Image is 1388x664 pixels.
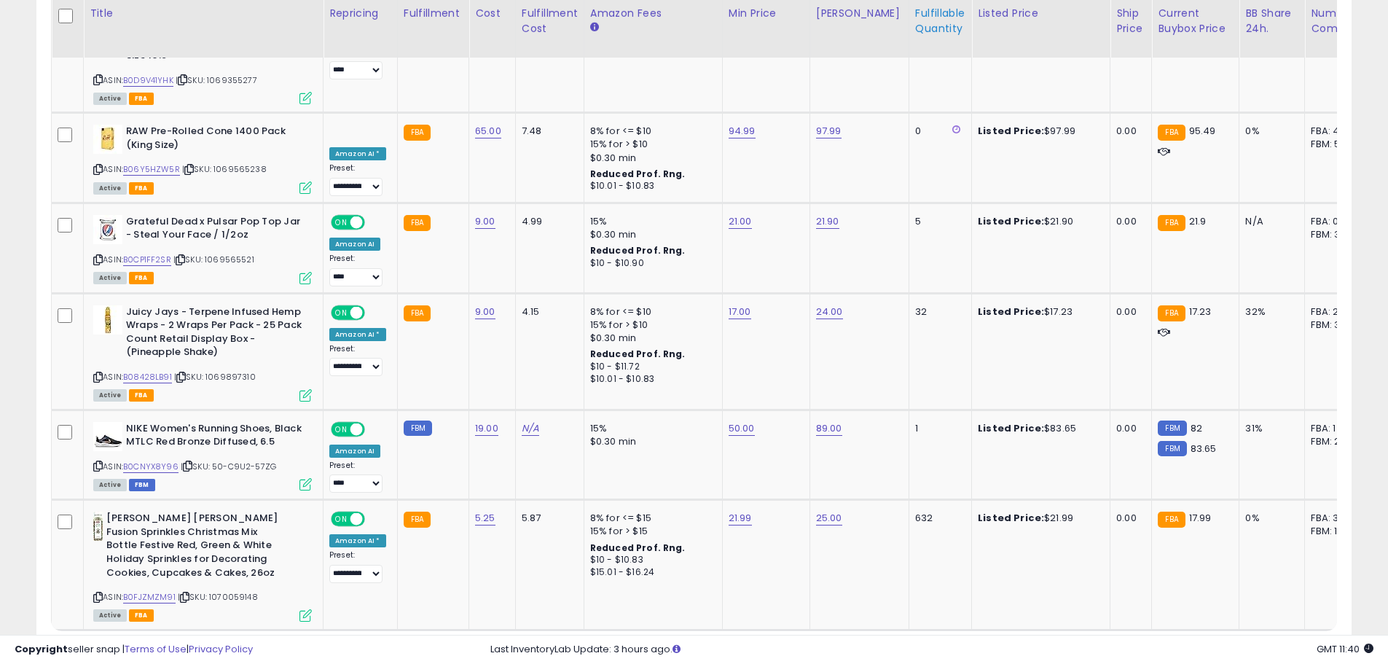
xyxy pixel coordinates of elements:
[404,215,431,231] small: FBA
[1116,305,1140,319] div: 0.00
[329,254,386,286] div: Preset:
[93,272,127,284] span: All listings currently available for purchase on Amazon
[1116,125,1140,138] div: 0.00
[1116,215,1140,228] div: 0.00
[590,422,711,435] div: 15%
[329,550,386,583] div: Preset:
[590,257,711,270] div: $10 - $10.90
[93,512,103,541] img: 41De1KPAKfL._SL40_.jpg
[590,215,711,228] div: 15%
[978,124,1044,138] b: Listed Price:
[475,421,498,436] a: 19.00
[522,6,578,36] div: Fulfillment Cost
[816,305,843,319] a: 24.00
[1158,6,1233,36] div: Current Buybox Price
[181,461,276,472] span: | SKU: 50-C9U2-57ZG
[816,6,903,21] div: [PERSON_NAME]
[590,554,711,566] div: $10 - $10.83
[1311,138,1359,151] div: FBM: 5
[816,124,842,138] a: 97.99
[93,215,312,283] div: ASIN:
[1191,442,1217,456] span: 83.65
[1311,6,1364,36] div: Num of Comp.
[1311,422,1359,435] div: FBA: 1
[1116,422,1140,435] div: 0.00
[93,125,122,154] img: 41tHiPxqncL._SL40_.jpg
[329,445,380,458] div: Amazon AI
[173,254,254,265] span: | SKU: 1069565521
[978,215,1099,228] div: $21.90
[129,609,154,622] span: FBA
[404,421,432,436] small: FBM
[329,344,386,377] div: Preset:
[1158,441,1186,456] small: FBM
[404,6,463,21] div: Fulfillment
[15,643,253,657] div: seller snap | |
[1311,319,1359,332] div: FBM: 3
[329,147,386,160] div: Amazon AI *
[816,214,839,229] a: 21.90
[590,138,711,151] div: 15% for > $10
[93,93,127,105] span: All listings currently available for purchase on Amazon
[363,423,386,435] span: OFF
[978,214,1044,228] b: Listed Price:
[176,74,257,86] span: | SKU: 1069355277
[1311,435,1359,448] div: FBM: 2
[978,512,1099,525] div: $21.99
[123,254,171,266] a: B0CP1FF2SR
[174,371,256,383] span: | SKU: 1069897310
[1311,215,1359,228] div: FBA: 0
[978,305,1044,319] b: Listed Price:
[332,306,350,319] span: ON
[978,6,1104,21] div: Listed Price
[90,6,317,21] div: Title
[590,512,711,525] div: 8% for <= $15
[1158,421,1186,436] small: FBM
[490,643,1373,657] div: Last InventoryLab Update: 3 hours ago.
[978,421,1044,435] b: Listed Price:
[590,319,711,332] div: 15% for > $10
[329,534,386,547] div: Amazon AI *
[729,124,756,138] a: 94.99
[93,305,312,400] div: ASIN:
[1245,512,1293,525] div: 0%
[329,47,386,79] div: Preset:
[1189,214,1207,228] span: 21.9
[93,215,122,244] img: 41E9IhMZOeL._SL40_.jpg
[915,305,960,319] div: 32
[1116,512,1140,525] div: 0.00
[978,305,1099,319] div: $17.23
[404,512,431,528] small: FBA
[182,163,267,175] span: | SKU: 1069565238
[522,421,539,436] a: N/A
[590,125,711,138] div: 8% for <= $10
[1158,125,1185,141] small: FBA
[1189,124,1216,138] span: 95.49
[123,74,173,87] a: B0D9V41YHK
[590,542,686,554] b: Reduced Prof. Rng.
[590,21,599,34] small: Amazon Fees.
[729,511,752,526] a: 21.99
[978,511,1044,525] b: Listed Price:
[93,125,312,192] div: ASIN:
[1189,305,1212,319] span: 17.23
[475,214,495,229] a: 9.00
[129,479,155,491] span: FBM
[729,421,755,436] a: 50.00
[93,182,127,195] span: All listings currently available for purchase on Amazon
[915,125,960,138] div: 0
[590,435,711,448] div: $0.30 min
[1311,228,1359,241] div: FBM: 3
[93,422,312,490] div: ASIN:
[329,6,391,21] div: Repricing
[126,215,303,246] b: Grateful Dead x Pulsar Pop Top Jar - Steal Your Face / 1/2oz
[978,422,1099,435] div: $83.65
[1245,6,1298,36] div: BB Share 24h.
[1116,6,1145,36] div: Ship Price
[915,215,960,228] div: 5
[329,163,386,196] div: Preset:
[93,8,312,103] div: ASIN:
[522,305,573,319] div: 4.15
[363,306,386,319] span: OFF
[590,6,716,21] div: Amazon Fees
